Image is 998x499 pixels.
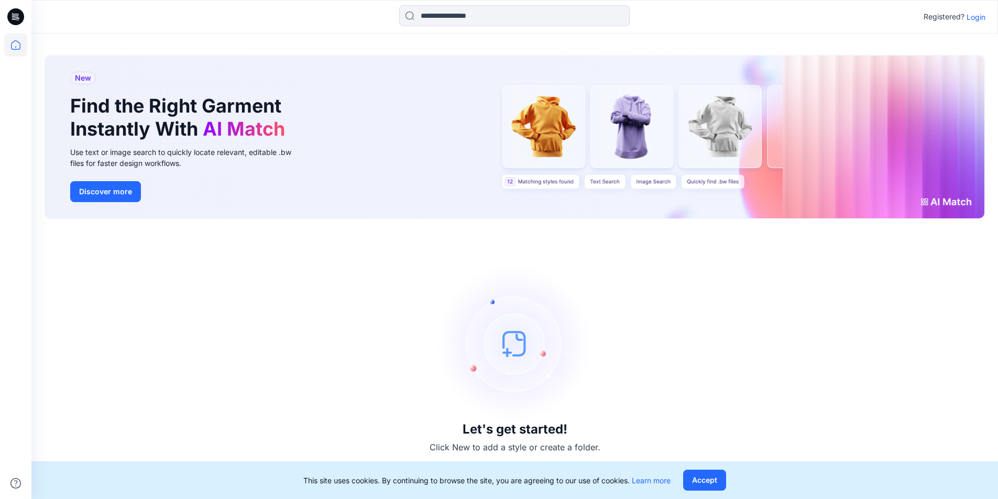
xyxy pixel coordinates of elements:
p: Registered? [924,10,964,23]
button: Discover more [70,181,141,202]
p: This site uses cookies. By continuing to browse the site, you are agreeing to our use of cookies. [303,475,671,486]
p: Click New to add a style or create a folder. [430,441,600,453]
div: Use text or image search to quickly locate relevant, editable .bw files for faster design workflows. [70,147,306,169]
span: New [75,72,91,84]
h1: Find the Right Garment Instantly With [70,95,290,140]
a: Learn more [632,476,671,485]
p: Login [967,12,985,23]
span: AI Match [203,117,285,140]
img: empty-state-image.svg [436,265,594,422]
h3: Let's get started! [463,422,567,437]
button: Accept [683,470,726,491]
